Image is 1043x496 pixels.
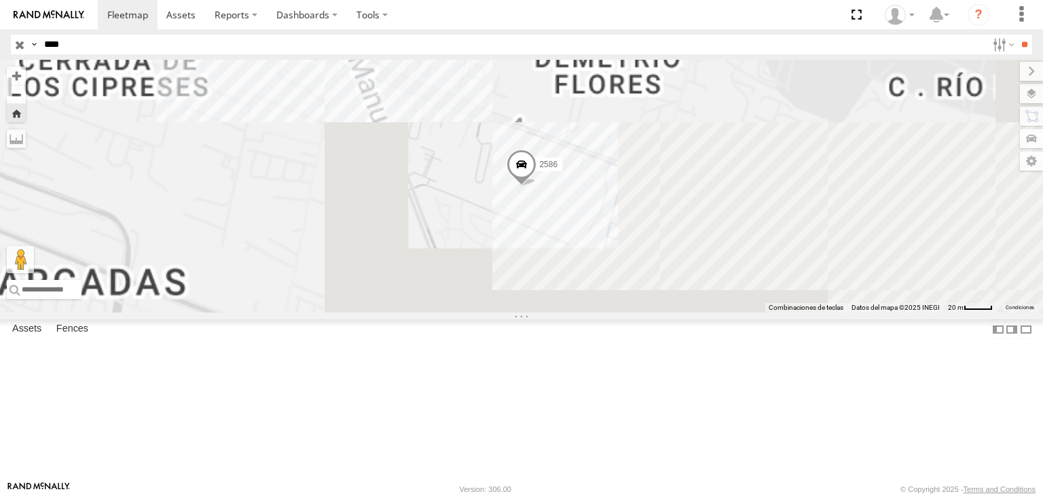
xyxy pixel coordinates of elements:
[7,85,26,104] button: Zoom out
[991,319,1005,339] label: Dock Summary Table to the Left
[29,35,39,54] label: Search Query
[7,67,26,85] button: Zoom in
[7,246,34,273] button: Arrastra el hombrecito naranja al mapa para abrir Street View
[880,5,919,25] div: Irving Rodriguez
[539,160,557,169] span: 2586
[7,129,26,148] label: Measure
[1006,305,1034,311] a: Condiciones (se abre en una nueva pestaña)
[7,104,26,122] button: Zoom Home
[50,320,95,339] label: Fences
[7,482,70,496] a: Visit our Website
[964,485,1036,493] a: Terms and Conditions
[460,485,511,493] div: Version: 306.00
[852,304,940,311] span: Datos del mapa ©2025 INEGI
[1019,319,1033,339] label: Hide Summary Table
[968,4,989,26] i: ?
[1005,319,1019,339] label: Dock Summary Table to the Right
[1020,152,1043,171] label: Map Settings
[5,320,48,339] label: Assets
[900,485,1036,493] div: © Copyright 2025 -
[987,35,1017,54] label: Search Filter Options
[769,303,843,313] button: Combinaciones de teclas
[14,10,84,20] img: rand-logo.svg
[948,304,964,311] span: 20 m
[944,303,997,313] button: Escala del mapa: 20 m por 39 píxeles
